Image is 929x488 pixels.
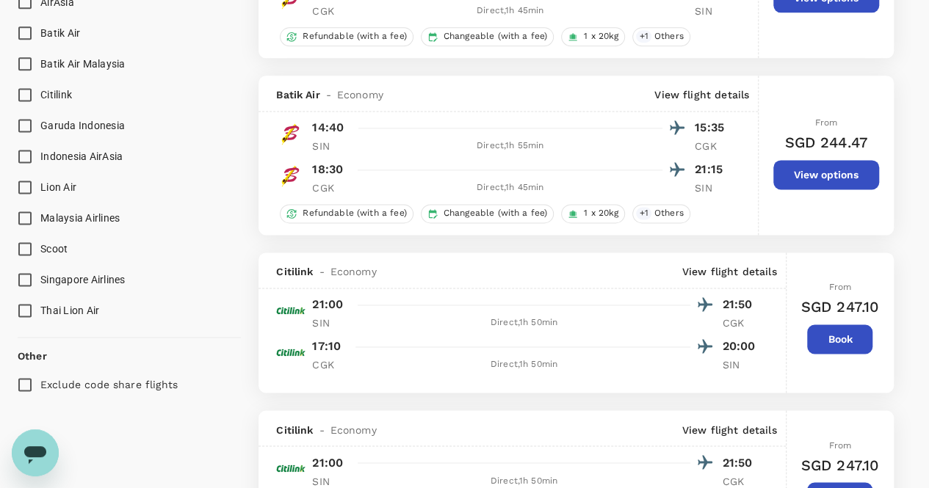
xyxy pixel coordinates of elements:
[561,27,625,46] div: 1 x 20kg
[438,30,553,43] span: Changeable (with a fee)
[276,161,306,190] img: ID
[312,454,343,471] p: 21:00
[276,454,306,483] img: QG
[723,338,759,355] p: 20:00
[561,204,625,223] div: 1 x 20kg
[312,473,349,488] p: SIN
[723,473,759,488] p: CGK
[276,264,313,279] span: Citilink
[40,305,99,316] span: Thai Lion Air
[40,27,80,39] span: Batik Air
[421,27,554,46] div: Changeable (with a fee)
[695,139,731,153] p: CGK
[695,4,731,18] p: SIN
[276,338,306,367] img: QG
[648,30,690,43] span: Others
[695,119,731,136] p: 15:35
[632,204,690,223] div: +1Others
[815,117,838,128] span: From
[280,204,413,223] div: Refundable (with a fee)
[312,139,349,153] p: SIN
[40,120,125,131] span: Garuda Indonesia
[12,429,59,476] iframe: Button to launch messaging window
[40,89,72,101] span: Citilink
[313,422,330,437] span: -
[578,207,624,219] span: 1 x 20kg
[784,131,868,154] h6: SGD 244.47
[280,27,413,46] div: Refundable (with a fee)
[654,87,749,102] p: View flight details
[421,204,554,223] div: Changeable (with a fee)
[40,274,126,285] span: Singapore Airlines
[358,139,662,153] div: Direct , 1h 55min
[682,264,777,279] p: View flight details
[276,422,313,437] span: Citilink
[578,30,624,43] span: 1 x 20kg
[297,207,412,219] span: Refundable (with a fee)
[723,454,759,471] p: 21:50
[276,87,319,102] span: Batik Air
[723,357,759,372] p: SIN
[358,181,662,195] div: Direct , 1h 45min
[682,422,777,437] p: View flight details
[695,181,731,195] p: SIN
[312,119,344,136] p: 14:40
[40,181,76,193] span: Lion Air
[40,212,120,224] span: Malaysia Airlines
[636,207,651,219] span: + 1
[801,295,880,318] h6: SGD 247.10
[438,207,553,219] span: Changeable (with a fee)
[40,58,126,70] span: Batik Air Malaysia
[723,296,759,313] p: 21:50
[337,87,383,102] span: Economy
[695,161,731,178] p: 21:15
[358,4,662,18] div: Direct , 1h 45min
[312,316,349,330] p: SIN
[358,473,690,488] div: Direct , 1h 50min
[330,422,377,437] span: Economy
[312,181,349,195] p: CGK
[313,264,330,279] span: -
[312,296,343,313] p: 21:00
[312,161,343,178] p: 18:30
[636,30,651,43] span: + 1
[358,357,690,372] div: Direct , 1h 50min
[330,264,377,279] span: Economy
[632,27,690,46] div: +1Others
[648,207,690,219] span: Others
[40,150,123,162] span: Indonesia AirAsia
[807,324,872,354] button: Book
[312,4,349,18] p: CGK
[773,160,879,189] button: View options
[358,316,690,330] div: Direct , 1h 50min
[312,357,349,372] p: CGK
[828,440,851,450] span: From
[297,30,412,43] span: Refundable (with a fee)
[723,316,759,330] p: CGK
[18,349,47,363] p: Other
[312,338,341,355] p: 17:10
[276,296,306,325] img: QG
[801,453,880,476] h6: SGD 247.10
[40,377,178,392] p: Exclude code share flights
[320,87,337,102] span: -
[40,243,68,255] span: Scoot
[828,282,851,292] span: From
[276,119,306,148] img: ID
